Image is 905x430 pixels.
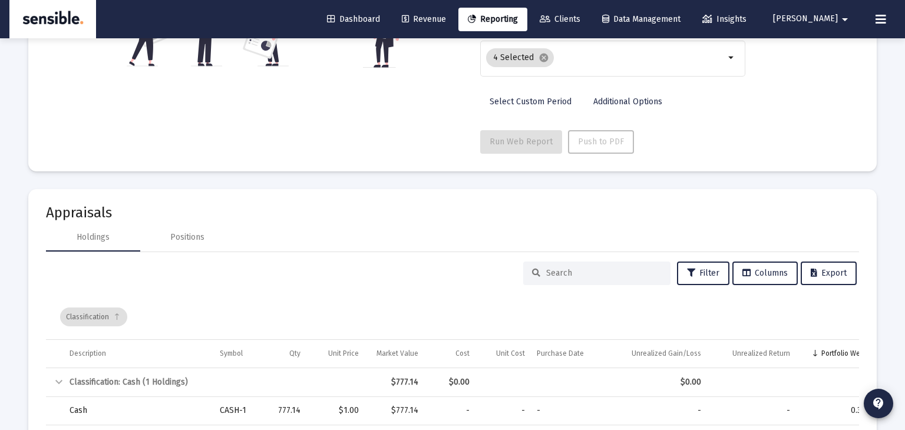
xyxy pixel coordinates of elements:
[269,405,300,416] div: 777.14
[531,340,606,368] td: Column Purchase Date
[490,137,553,147] span: Run Web Report
[365,340,425,368] td: Column Market Value
[612,405,701,416] div: -
[468,14,518,24] span: Reporting
[773,14,838,24] span: [PERSON_NAME]
[64,396,214,425] td: Cash
[593,97,662,107] span: Additional Options
[480,130,562,154] button: Run Web Report
[486,48,554,67] mat-chip: 4 Selected
[402,14,446,24] span: Revenue
[481,405,526,416] div: -
[64,340,214,368] td: Column Description
[540,14,580,24] span: Clients
[327,14,380,24] span: Dashboard
[632,349,701,358] div: Unrealized Gain/Loss
[687,268,719,278] span: Filter
[170,231,204,243] div: Positions
[263,340,306,368] td: Column Qty
[537,405,600,416] div: -
[70,349,106,358] div: Description
[702,14,747,24] span: Insights
[677,262,729,285] button: Filter
[871,396,886,411] mat-icon: contact_support
[392,8,455,31] a: Revenue
[742,268,788,278] span: Columns
[759,7,866,31] button: [PERSON_NAME]
[802,405,873,416] div: 0.33%
[60,295,851,339] div: Data grid toolbar
[693,8,756,31] a: Insights
[612,376,701,388] div: $0.00
[424,340,475,368] td: Column Cost
[593,8,690,31] a: Data Management
[60,307,127,326] div: Classification
[318,8,389,31] a: Dashboard
[328,349,359,358] div: Unit Price
[430,376,469,388] div: $0.00
[214,340,263,368] td: Column Symbol
[371,405,419,416] div: $777.14
[64,368,365,396] td: Classification: Cash (1 Holdings)
[458,8,527,31] a: Reporting
[496,349,525,358] div: Unit Cost
[725,51,739,65] mat-icon: arrow_drop_down
[486,46,725,70] mat-chip-list: Selection
[602,14,681,24] span: Data Management
[306,340,364,368] td: Column Unit Price
[537,349,584,358] div: Purchase Date
[707,340,796,368] td: Column Unrealized Return
[490,97,572,107] span: Select Custom Period
[606,340,707,368] td: Column Unrealized Gain/Loss
[312,405,358,416] div: $1.00
[46,207,859,219] mat-card-title: Appraisals
[475,340,531,368] td: Column Unit Cost
[376,349,418,358] div: Market Value
[455,349,470,358] div: Cost
[539,52,549,63] mat-icon: cancel
[214,396,263,425] td: CASH-1
[530,8,590,31] a: Clients
[578,137,624,147] span: Push to PDF
[220,349,243,358] div: Symbol
[18,8,87,31] img: Dashboard
[568,130,634,154] button: Push to PDF
[46,368,64,396] td: Collapse
[77,231,110,243] div: Holdings
[289,349,300,358] div: Qty
[838,8,852,31] mat-icon: arrow_drop_down
[811,268,847,278] span: Export
[713,405,790,416] div: -
[371,376,419,388] div: $777.14
[546,268,662,278] input: Search
[796,340,878,368] td: Column Portfolio Weight
[430,405,469,416] div: -
[801,262,857,285] button: Export
[821,349,873,358] div: Portfolio Weight
[732,262,798,285] button: Columns
[732,349,790,358] div: Unrealized Return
